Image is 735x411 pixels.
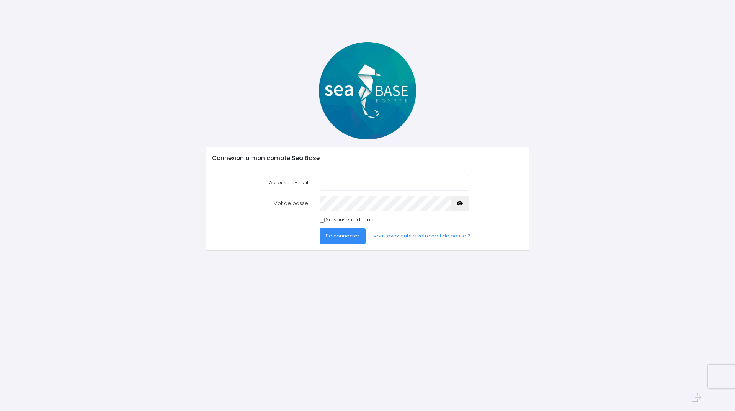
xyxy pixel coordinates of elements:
[320,228,366,244] button: Se connecter
[326,216,375,224] label: Se souvenir de moi
[367,228,477,244] a: Vous avez oublié votre mot de passe ?
[207,196,314,211] label: Mot de passe
[207,175,314,190] label: Adresse e-mail
[206,147,529,169] div: Connexion à mon compte Sea Base
[326,232,359,239] span: Se connecter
